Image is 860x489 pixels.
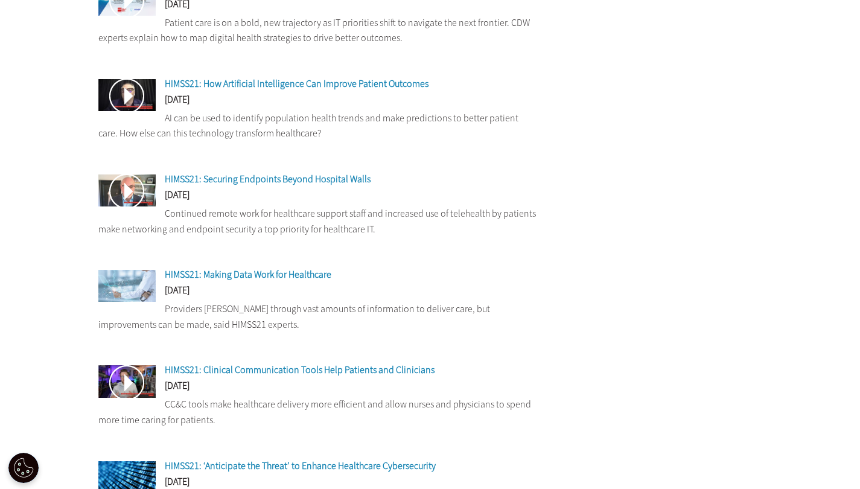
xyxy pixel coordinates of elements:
a: HIMSS21: ‘Anticipate the Threat’ to Enhance Healthcare Cybersecurity [165,459,436,472]
div: [DATE] [98,286,537,301]
img: HIMSS Mike Goad [98,365,156,397]
a: HIMSS21: Making Data Work for Healthcare [165,268,331,281]
p: AI can be used to identify population health trends and make predictions to better patient care. ... [98,110,537,141]
p: CC&C tools make healthcare delivery more efficient and allow nurses and physicians to spend more ... [98,397,537,427]
img: HIMSS Endpoint Security [98,174,156,206]
div: [DATE] [98,95,537,110]
p: Patient care is on a bold, new trajectory as IT priorities shift to navigate the next frontier. C... [98,15,537,46]
img: HIMSS AI [98,79,156,111]
p: Providers [PERSON_NAME] through vast amounts of information to deliver care, but improvements can... [98,301,537,332]
a: HIMSS21: Clinical Communication Tools Help Patients and Clinicians [165,363,435,376]
p: Continued remote work for healthcare support staff and increased use of telehealth by patients ma... [98,206,537,237]
a: HIMSS21: Securing Endpoints Beyond Hospital Walls [165,173,371,185]
div: [DATE] [98,190,537,206]
div: Cookie Settings [8,453,39,483]
a: HIMSS21: How Artificial Intelligence Can Improve Patient Outcomes [165,77,428,90]
div: [DATE] [98,381,537,397]
button: Open Preferences [8,453,39,483]
img: Healthcare Data [98,270,156,302]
